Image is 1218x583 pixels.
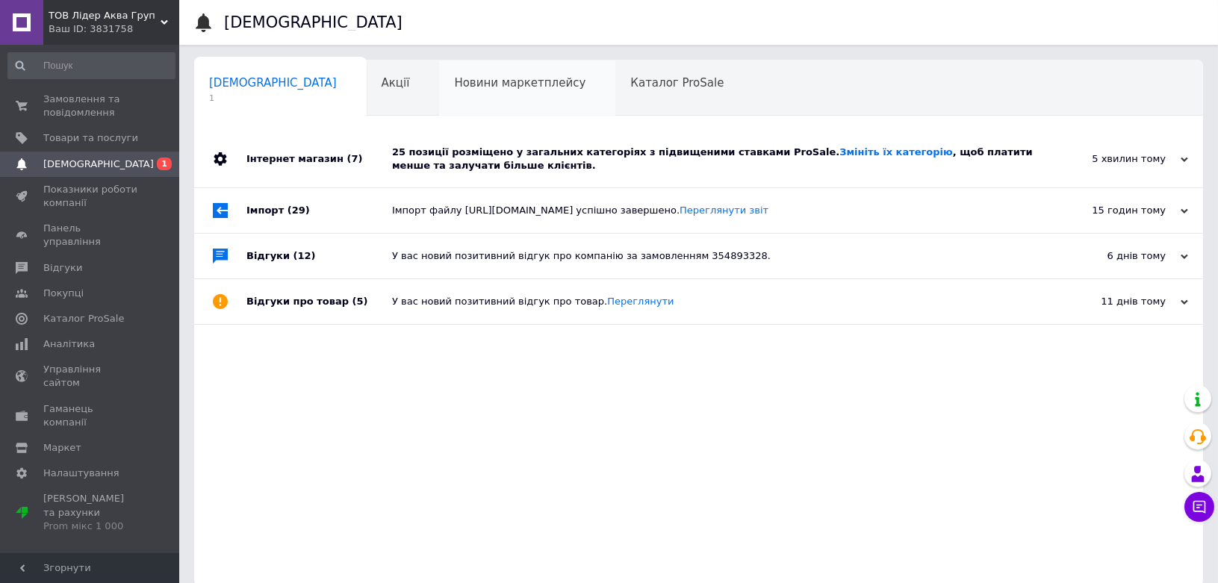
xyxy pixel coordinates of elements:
[43,402,138,429] span: Гаманець компанії
[209,76,337,90] span: [DEMOGRAPHIC_DATA]
[49,22,179,36] div: Ваш ID: 3831758
[43,337,95,351] span: Аналітика
[392,146,1039,172] div: 25 позиції розміщено у загальних категоріях з підвищеними ставками ProSale. , щоб платити менше т...
[43,131,138,145] span: Товари та послуги
[607,296,674,307] a: Переглянути
[1039,249,1188,263] div: 6 днів тому
[1039,204,1188,217] div: 15 годин тому
[43,222,138,249] span: Панель управління
[392,204,1039,217] div: Імпорт файлу [URL][DOMAIN_NAME] успішно завершено.
[246,188,392,233] div: Імпорт
[49,9,161,22] span: ТОВ Лідер Аква Груп
[839,146,952,158] a: Змініть їх категорію
[43,287,84,300] span: Покупці
[43,492,138,533] span: [PERSON_NAME] та рахунки
[224,13,403,31] h1: [DEMOGRAPHIC_DATA]
[382,76,410,90] span: Акції
[293,250,316,261] span: (12)
[157,158,172,170] span: 1
[246,234,392,278] div: Відгуки
[392,249,1039,263] div: У вас новий позитивний відгук про компанію за замовленням 354893328.
[43,93,138,119] span: Замовлення та повідомлення
[1184,492,1214,522] button: Чат з покупцем
[43,261,82,275] span: Відгуки
[43,467,119,480] span: Налаштування
[392,295,1039,308] div: У вас новий позитивний відгук про товар.
[7,52,175,79] input: Пошук
[680,205,768,216] a: Переглянути звіт
[1039,152,1188,166] div: 5 хвилин тому
[43,441,81,455] span: Маркет
[1039,295,1188,308] div: 11 днів тому
[43,520,138,533] div: Prom мікс 1 000
[352,296,368,307] span: (5)
[209,93,337,104] span: 1
[43,183,138,210] span: Показники роботи компанії
[43,312,124,325] span: Каталог ProSale
[288,205,310,216] span: (29)
[630,76,724,90] span: Каталог ProSale
[43,158,154,171] span: [DEMOGRAPHIC_DATA]
[347,153,362,164] span: (7)
[246,279,392,324] div: Відгуки про товар
[454,76,585,90] span: Новини маркетплейсу
[43,363,138,390] span: Управління сайтом
[246,131,392,187] div: Інтернет магазин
